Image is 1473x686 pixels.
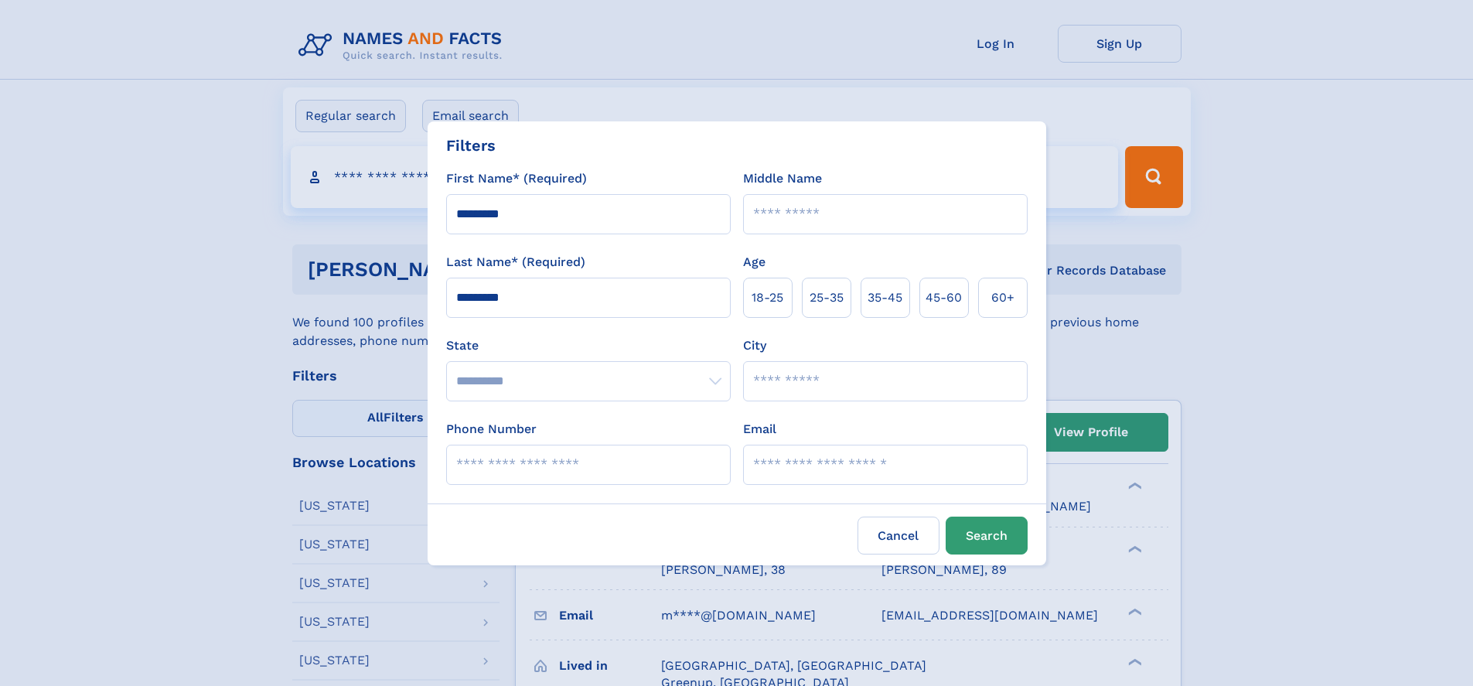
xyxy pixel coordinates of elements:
[868,288,902,307] span: 35‑45
[946,517,1028,555] button: Search
[743,169,822,188] label: Middle Name
[743,253,765,271] label: Age
[446,253,585,271] label: Last Name* (Required)
[446,420,537,439] label: Phone Number
[446,336,731,355] label: State
[743,336,766,355] label: City
[446,134,496,157] div: Filters
[810,288,844,307] span: 25‑35
[752,288,783,307] span: 18‑25
[743,420,776,439] label: Email
[446,169,587,188] label: First Name* (Required)
[858,517,939,555] label: Cancel
[926,288,962,307] span: 45‑60
[991,288,1014,307] span: 60+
